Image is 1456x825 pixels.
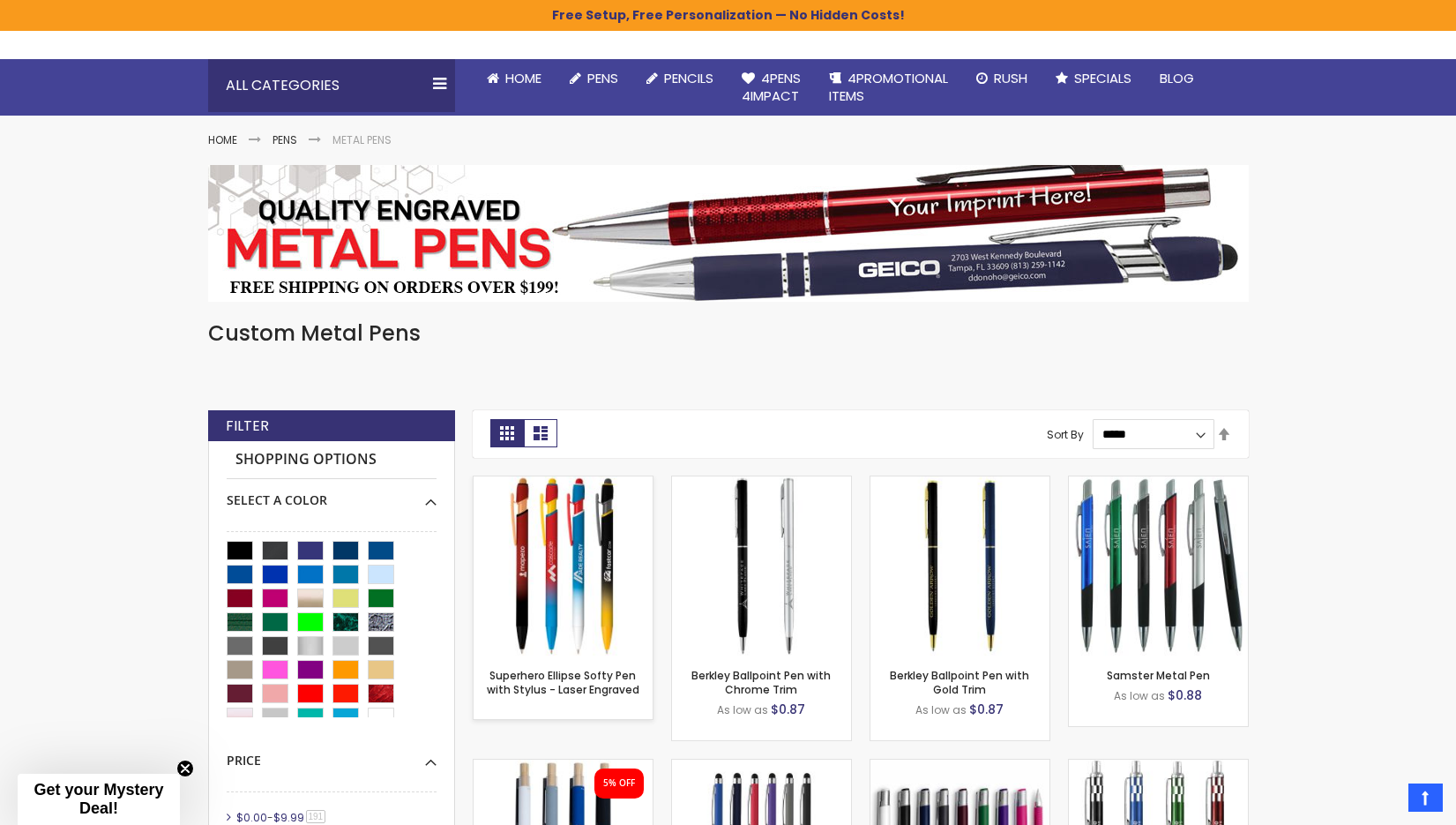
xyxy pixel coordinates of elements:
img: Metal Pens [208,165,1249,302]
a: $0.00-$9.99191 [232,810,332,825]
img: Berkley Ballpoint Pen with Gold Trim [870,476,1049,656]
span: As low as [717,702,768,717]
div: 5% OFF [603,777,635,790]
div: Price [227,739,437,769]
strong: Grid [490,419,524,447]
a: Pens [556,59,632,98]
a: Specials [1042,59,1146,98]
strong: Filter [226,416,269,436]
span: Specials [1074,69,1131,87]
a: Rush [962,59,1042,98]
a: Gratia Ballpoint Pen [1069,759,1248,774]
a: Superhero Ellipse Softy Pen with Stylus - Laser Engraved [474,476,653,491]
a: Eco-Friendly Aluminum Bali Satin Soft Touch Gel Click Pen [474,759,653,774]
a: Samster Metal Pen [1107,668,1210,683]
span: As low as [1114,688,1165,703]
a: Earl Custom Gel Pen [870,759,1049,774]
span: Pencils [664,69,713,87]
a: 4PROMOTIONALITEMS [815,59,962,116]
span: Rush [994,69,1027,87]
span: 191 [306,810,326,823]
a: Blog [1146,59,1208,98]
a: Samster Metal Pen [1069,476,1248,491]
a: Berkley Ballpoint Pen with Gold Trim [870,476,1049,491]
span: Home [505,69,541,87]
span: $0.87 [969,701,1004,718]
img: Berkley Ballpoint Pen with Chrome Trim [672,476,851,656]
strong: Shopping Options [227,441,437,479]
label: Sort By [1047,426,1084,441]
a: Berkley Ballpoint Pen with Gold Trim [890,668,1029,697]
a: Home [208,132,237,147]
a: Pens [273,132,297,147]
a: Superhero Ellipse Softy Pen with Stylus - Laser Engraved [487,668,639,697]
a: Pencils [632,59,728,98]
span: 4PROMOTIONAL ITEMS [829,69,948,105]
img: Samster Metal Pen [1069,476,1248,656]
a: Berkley Ballpoint Pen with Chrome Trim [691,668,831,697]
strong: Metal Pens [332,132,392,147]
span: Get your Mystery Deal! [34,781,163,817]
img: Superhero Ellipse Softy Pen with Stylus - Laser Engraved [474,476,653,656]
a: Top [1408,784,1443,812]
div: Get your Mystery Deal!Close teaser [18,774,180,825]
a: Berkley Ballpoint Pen with Chrome Trim [672,476,851,491]
div: All Categories [208,59,455,112]
button: Close teaser [176,760,194,777]
span: $0.87 [771,701,805,718]
h1: Custom Metal Pens [208,319,1249,348]
span: $9.99 [273,810,304,825]
span: 4Pens 4impact [742,69,801,105]
span: Pens [587,69,618,87]
span: $0.00 [236,810,267,825]
a: Home [473,59,556,98]
a: 4Pens4impact [728,59,815,116]
a: Minnelli Softy Pen with Stylus - Laser Engraved [672,759,851,774]
div: Select A Color [227,479,437,509]
span: As low as [915,702,967,717]
span: $0.88 [1168,686,1202,704]
span: Blog [1160,69,1194,87]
